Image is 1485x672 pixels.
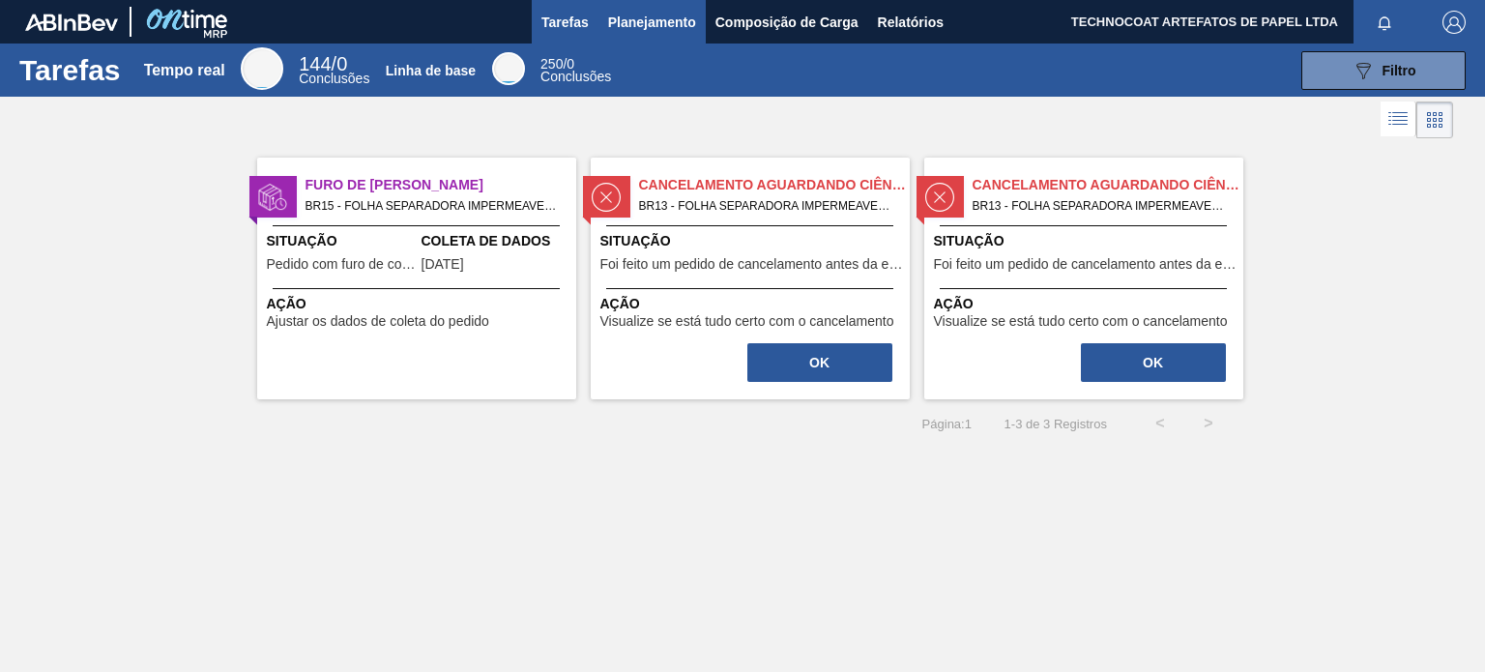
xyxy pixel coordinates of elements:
[973,199,1313,213] font: BR13 - FOLHA SEPARADORA IMPERMEAVEL Pedido - 2006441
[306,177,483,192] font: Furo de [PERSON_NAME]
[922,417,961,431] font: Página
[934,233,1005,248] font: Situação
[19,54,121,86] font: Tarefas
[715,15,859,30] font: Composição de Carga
[934,256,1420,272] font: Foi feito um pedido de cancelamento antes da etapa de aguardando faturamento
[386,63,476,78] font: Linha de base
[267,296,306,311] font: Ação
[267,233,337,248] font: Situação
[299,53,331,74] span: 144
[241,47,283,90] div: Tempo real
[1354,9,1415,36] button: Notificações
[973,175,1243,195] span: Cancelamento aguardando ciência
[422,256,464,272] font: [DATE]
[809,355,830,370] font: OK
[1301,51,1466,90] button: Filtro
[1155,415,1164,431] font: <
[1043,417,1050,431] font: 3
[600,313,894,329] font: Visualize se está tudo certo com o cancelamento
[934,231,1238,251] span: Situação
[540,69,611,84] font: Conclusões
[1054,417,1107,431] font: Registros
[25,14,118,31] img: TNhmsLtSVTkK8tSr43FrP2fwEKptu5GPRR3wAAAABJRU5ErkJggg==
[747,343,892,382] button: OK
[267,313,489,329] font: Ajustar os dados de coleta do pedido
[600,296,640,311] font: Ação
[639,175,910,195] span: Cancelamento aguardando ciência
[961,417,965,431] font: :
[1015,417,1022,431] font: 3
[1136,399,1184,448] button: <
[973,195,1228,217] span: BR13 - FOLHA SEPARADORA IMPERMEAVEL Pedido - 2006441
[258,183,287,212] img: status
[1184,399,1233,448] button: >
[267,257,417,272] span: Pedido com furo de coleta
[600,233,671,248] font: Situação
[422,257,464,272] span: 06/10/2025
[745,341,894,384] div: Completar tarefa: 30310438
[639,195,894,217] span: BR13 - FOLHA SEPARADORA IMPERMEAVEL Pedido - 2006440
[332,53,337,74] font: /
[422,231,571,251] span: Coleta de Dados
[267,256,424,272] font: Pedido com furo de coleta
[600,231,905,251] span: Situação
[600,257,905,272] span: Foi feito um pedido de cancelamento antes da etapa de aguardando faturamento
[1079,341,1228,384] div: Completar tarefa: 30310439
[144,62,225,78] font: Tempo real
[540,56,563,72] span: 250
[600,256,1087,272] font: Foi feito um pedido de cancelamento antes da etapa de aguardando faturamento
[973,177,1249,192] font: Cancelamento aguardando ciência
[567,56,574,72] font: 0
[540,58,611,83] div: Linha de base
[336,53,347,74] font: 0
[1416,102,1453,138] div: Visão em Cartões
[1011,417,1015,431] font: -
[306,199,646,213] font: BR15 - FOLHA SEPARADORA IMPERMEAVEL Pedido - 2018560
[608,15,696,30] font: Planejamento
[422,233,551,248] font: Coleta de Dados
[592,183,621,212] img: status
[934,257,1238,272] span: Foi feito um pedido de cancelamento antes da etapa de aguardando faturamento
[267,231,417,251] span: Situação
[1026,417,1039,431] font: de
[1383,63,1416,78] font: Filtro
[934,313,1228,329] font: Visualize se está tudo certo com o cancelamento
[306,175,576,195] span: Furo de Coleta
[1071,15,1338,29] font: TECHNOCOAT ARTEFATOS DE PAPEL LTDA
[299,71,369,86] font: Conclusões
[492,52,525,85] div: Linha de base
[639,177,916,192] font: Cancelamento aguardando ciência
[306,195,561,217] span: BR15 - FOLHA SEPARADORA IMPERMEAVEL Pedido - 2018560
[925,183,954,212] img: status
[878,15,944,30] font: Relatórios
[965,417,972,431] font: 1
[1204,415,1212,431] font: >
[1442,11,1466,34] img: Sair
[563,56,567,72] font: /
[1381,102,1416,138] div: Visão em Lista
[1005,417,1011,431] font: 1
[639,199,979,213] font: BR13 - FOLHA SEPARADORA IMPERMEAVEL Pedido - 2006440
[1143,355,1163,370] font: OK
[934,296,974,311] font: Ação
[299,56,369,85] div: Tempo real
[1081,343,1226,382] button: OK
[541,15,589,30] font: Tarefas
